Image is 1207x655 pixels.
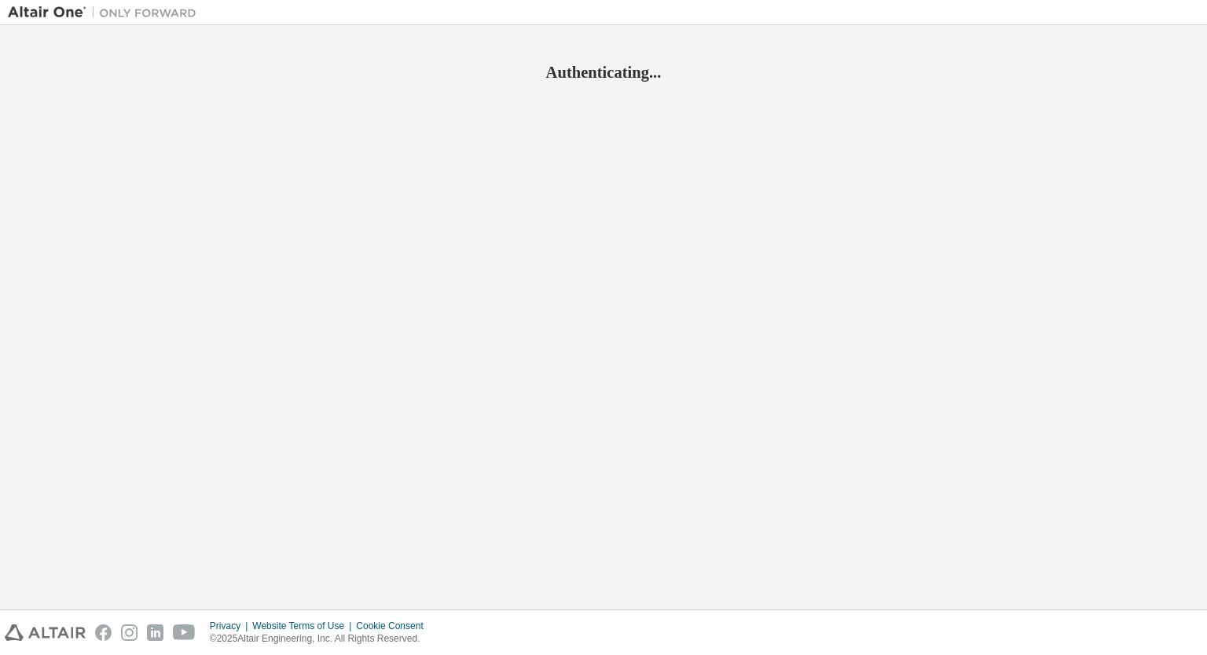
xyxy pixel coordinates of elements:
[210,620,252,632] div: Privacy
[356,620,432,632] div: Cookie Consent
[5,624,86,641] img: altair_logo.svg
[8,5,204,20] img: Altair One
[147,624,163,641] img: linkedin.svg
[95,624,112,641] img: facebook.svg
[210,632,433,646] p: © 2025 Altair Engineering, Inc. All Rights Reserved.
[252,620,356,632] div: Website Terms of Use
[121,624,138,641] img: instagram.svg
[8,62,1199,82] h2: Authenticating...
[173,624,196,641] img: youtube.svg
